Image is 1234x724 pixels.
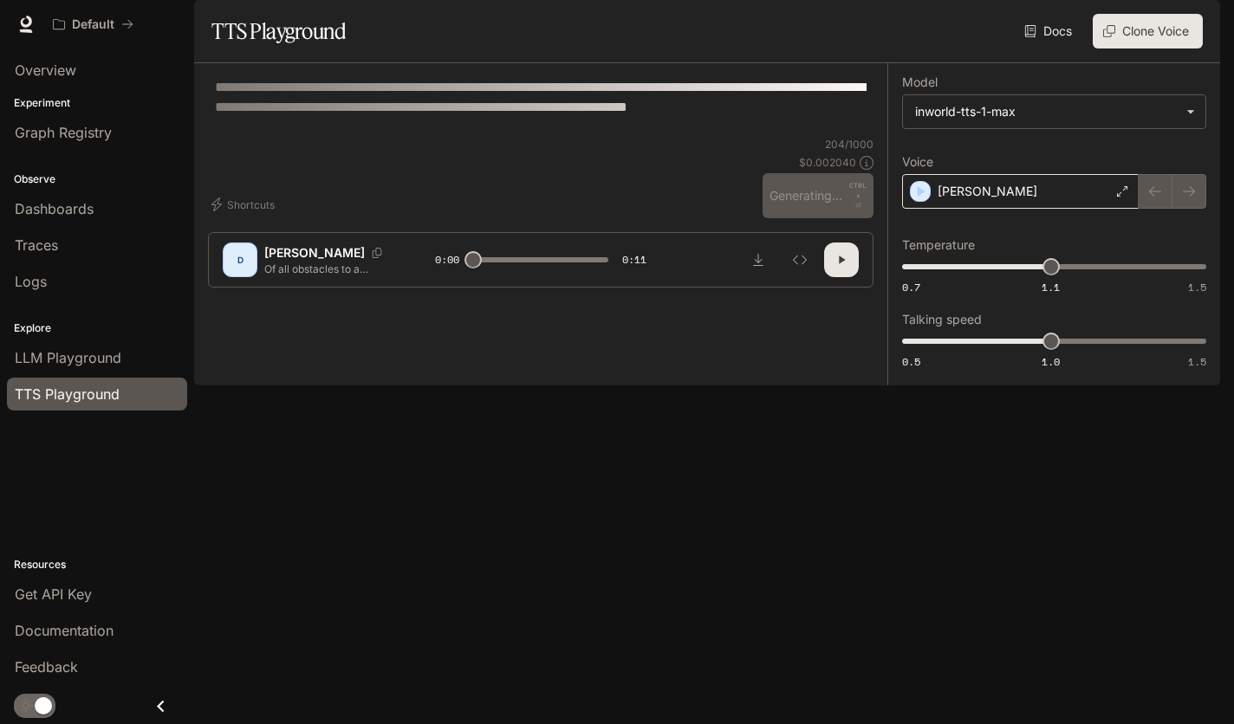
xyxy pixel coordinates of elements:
[1188,354,1206,369] span: 1.5
[226,246,254,274] div: D
[741,242,776,277] button: Download audio
[435,251,459,268] span: 0:00
[902,76,938,88] p: Model
[211,14,346,48] h1: TTS Playground
[264,262,393,276] p: Of all obstacles to a thoroughly penetrating account of existence, none looms up more dismayingly...
[783,242,817,277] button: Inspect
[938,183,1037,200] p: [PERSON_NAME]
[1093,14,1203,48] button: Clone Voice
[1188,280,1206,294] span: 1.5
[1042,280,1060,294] span: 1.1
[903,95,1205,128] div: inworld-tts-1-max
[208,191,282,218] button: Shortcuts
[72,17,114,32] p: Default
[825,137,874,152] p: 204 / 1000
[902,156,933,168] p: Voice
[799,155,856,170] p: $ 0.002040
[365,248,389,258] button: Copy Voice ID
[902,280,920,294] span: 0.7
[915,103,1178,120] div: inworld-tts-1-max
[622,251,646,268] span: 0:11
[902,239,975,251] p: Temperature
[264,244,365,262] p: [PERSON_NAME]
[902,314,982,326] p: Talking speed
[1042,354,1060,369] span: 1.0
[902,354,920,369] span: 0.5
[45,7,141,42] button: All workspaces
[1021,14,1079,48] a: Docs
